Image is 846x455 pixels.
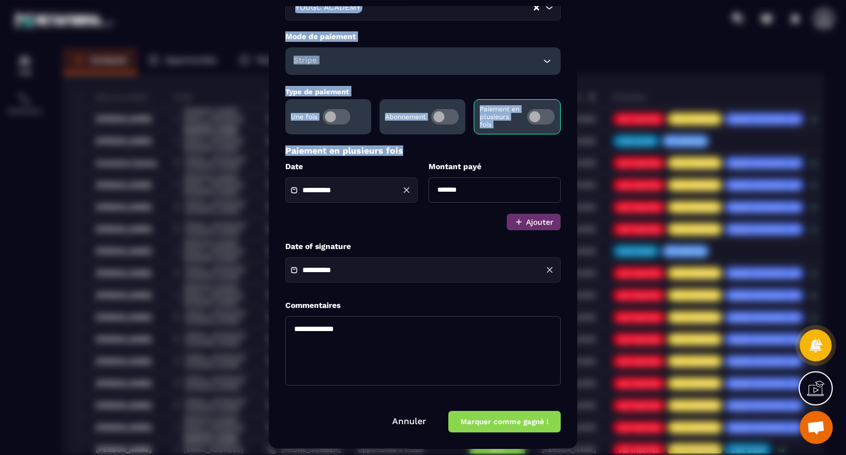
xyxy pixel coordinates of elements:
a: Ouvrir le chat [800,411,833,444]
button: Ajouter [507,214,561,230]
label: Mode de paiement [285,31,561,42]
label: Type de paiement [285,88,349,96]
label: Montant payé [429,161,561,172]
p: Paiement en plusieurs fois [285,145,561,156]
p: Abonnement [385,113,426,121]
span: YOUGC ACADEMY [292,2,363,14]
label: Commentaires [285,300,340,311]
p: Paiement en plusieurs fois [480,105,522,128]
button: Clear Selected [534,4,539,12]
p: Une fois [291,113,317,121]
label: Date [285,161,417,172]
button: Marquer comme gagné ! [448,411,561,432]
a: Annuler [392,416,426,426]
label: Date of signature [285,241,561,252]
input: Search for option [363,2,533,14]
